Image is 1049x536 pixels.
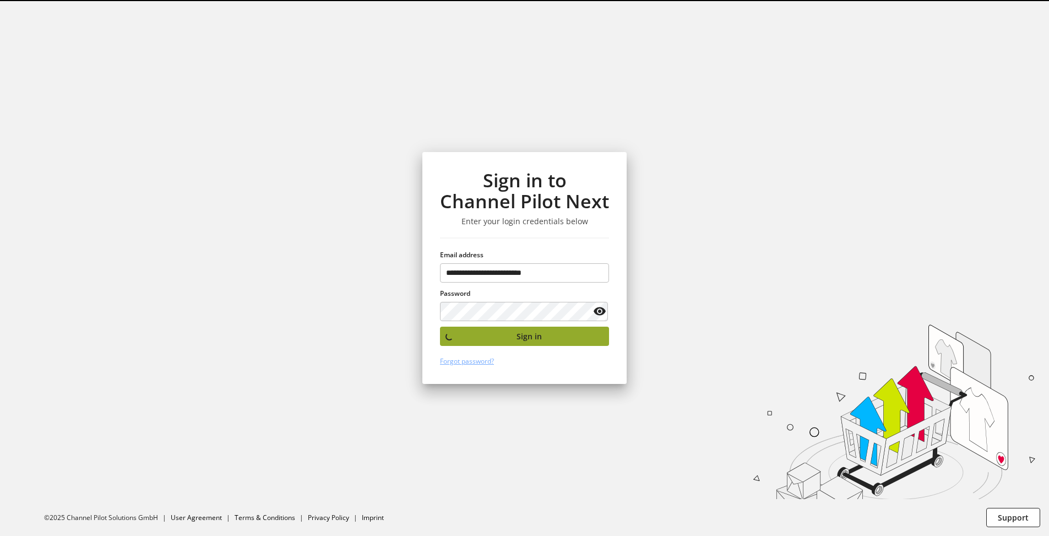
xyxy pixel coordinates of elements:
h1: Sign in to Channel Pilot Next [440,170,609,212]
a: Privacy Policy [308,513,349,522]
h3: Enter your login credentials below [440,216,609,226]
span: Password [440,289,470,298]
a: Forgot password? [440,356,494,366]
a: Imprint [362,513,384,522]
li: ©2025 Channel Pilot Solutions GmbH [44,513,171,523]
a: Terms & Conditions [235,513,295,522]
span: Email address [440,250,483,259]
span: Support [998,512,1029,523]
button: Support [986,508,1040,527]
a: User Agreement [171,513,222,522]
